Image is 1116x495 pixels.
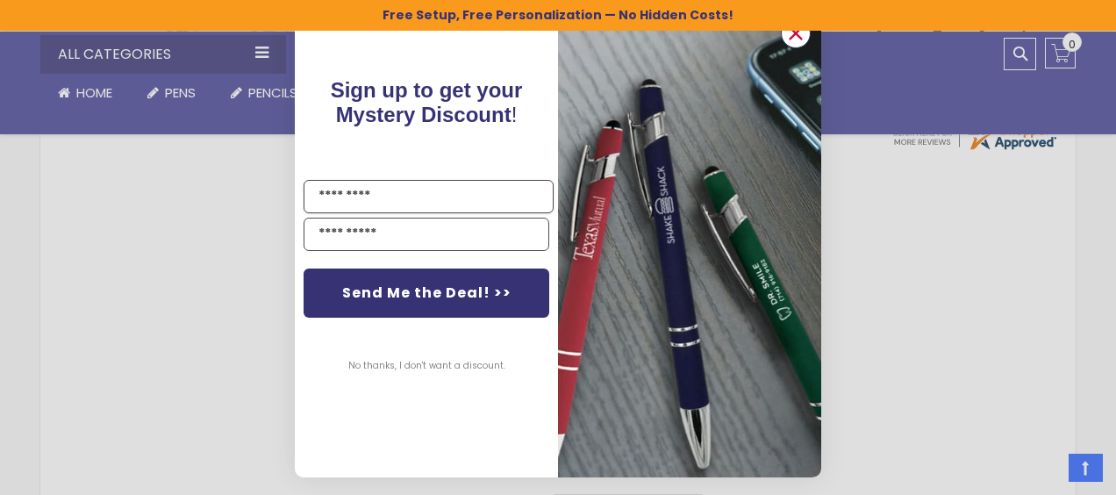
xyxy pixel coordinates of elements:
[558,10,821,477] img: pop-up-image
[971,448,1116,495] iframe: Google Customer Reviews
[304,269,549,318] button: Send Me the Deal! >>
[331,78,523,126] span: !
[340,344,514,388] button: No thanks, I don't want a discount.
[781,18,811,48] button: Close dialog
[331,78,523,126] span: Sign up to get your Mystery Discount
